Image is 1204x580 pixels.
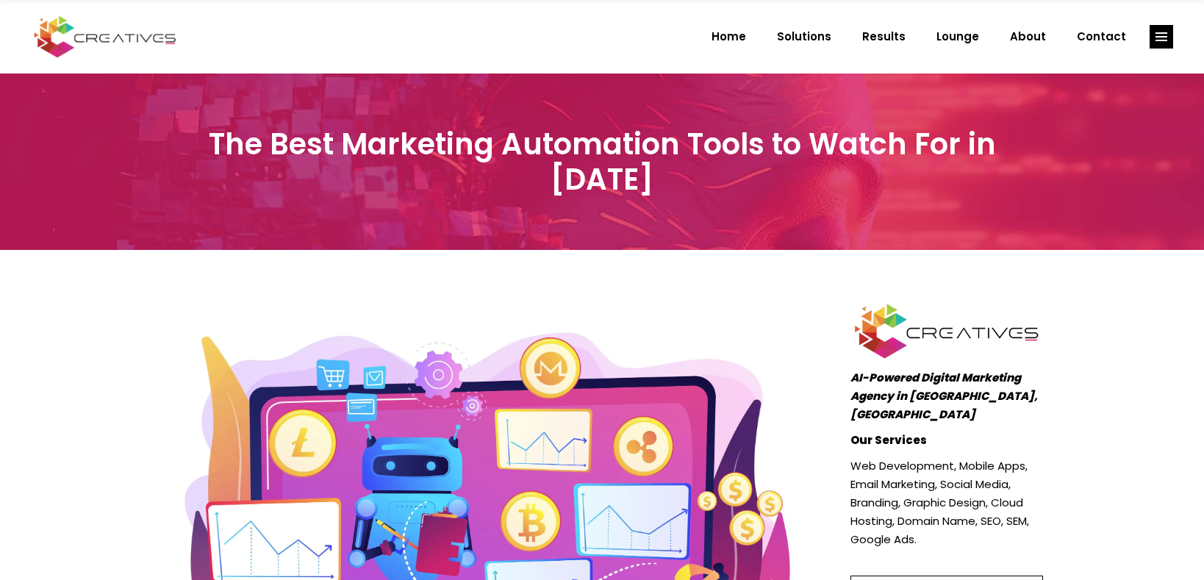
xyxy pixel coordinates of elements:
a: Solutions [762,18,847,56]
span: Lounge [936,18,979,56]
span: Results [862,18,906,56]
em: AI-Powered Digital Marketing Agency in [GEOGRAPHIC_DATA], [GEOGRAPHIC_DATA] [850,370,1038,422]
a: Lounge [921,18,995,56]
h3: The Best Marketing Automation Tools to Watch For in [DATE] [161,126,1043,197]
a: Results [847,18,921,56]
img: Creatives | The Best Marketing Automation Tools to Watch For in 2025 [850,301,1044,361]
span: About [1010,18,1046,56]
span: Solutions [777,18,831,56]
a: Contact [1061,18,1142,56]
img: Creatives [31,14,179,60]
a: About [995,18,1061,56]
a: Home [696,18,762,56]
a: link [1150,25,1173,49]
span: Contact [1077,18,1126,56]
p: Web Development, Mobile Apps, Email Marketing, Social Media, Branding, Graphic Design, Cloud Host... [850,457,1044,548]
strong: Our Services [850,432,927,448]
span: Home [712,18,746,56]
